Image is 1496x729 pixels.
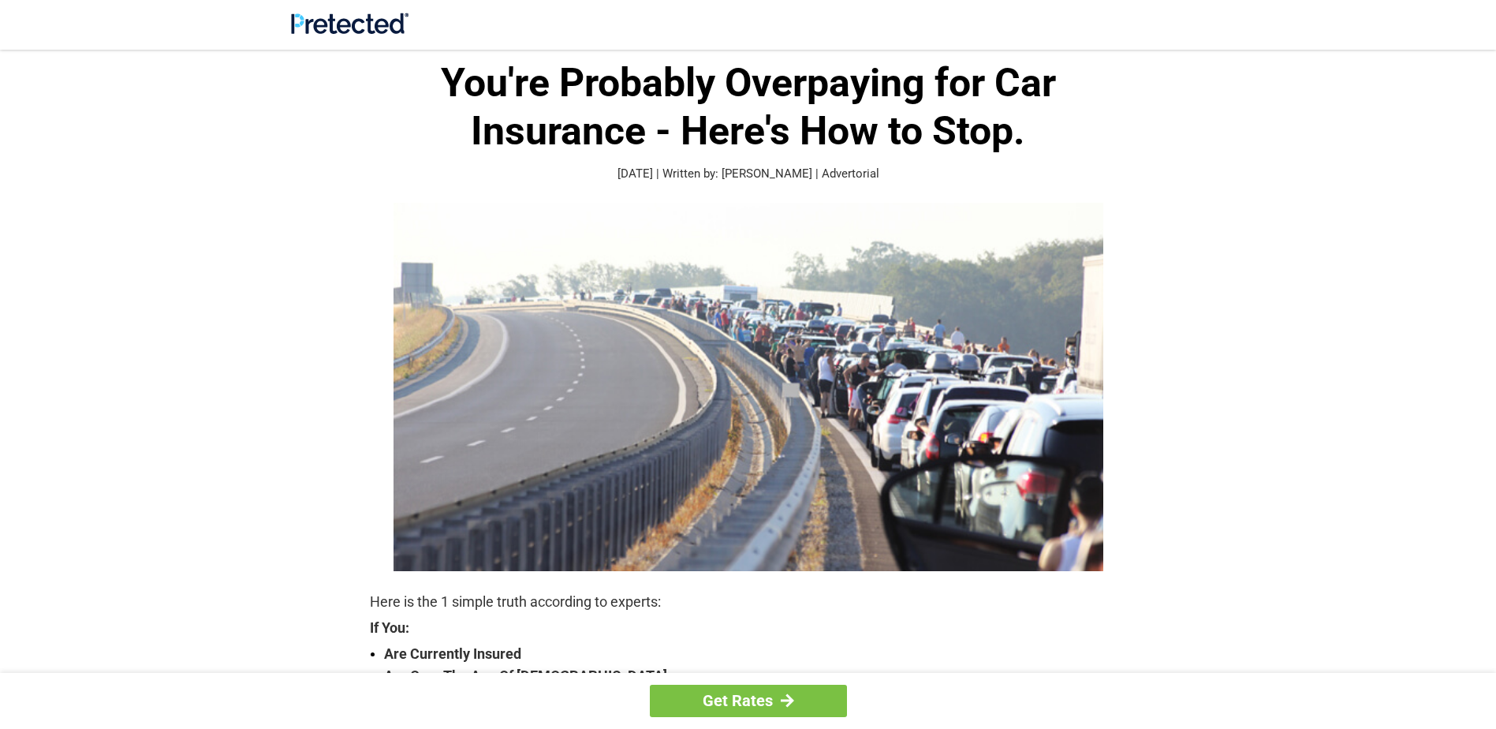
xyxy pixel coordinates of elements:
[370,591,1127,613] p: Here is the 1 simple truth according to experts:
[370,621,1127,635] strong: If You:
[291,13,409,34] img: Site Logo
[384,643,1127,665] strong: Are Currently Insured
[370,165,1127,183] p: [DATE] | Written by: [PERSON_NAME] | Advertorial
[370,59,1127,155] h1: You're Probably Overpaying for Car Insurance - Here's How to Stop.
[384,665,1127,687] strong: Are Over The Age Of [DEMOGRAPHIC_DATA]
[291,22,409,37] a: Site Logo
[650,685,847,717] a: Get Rates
